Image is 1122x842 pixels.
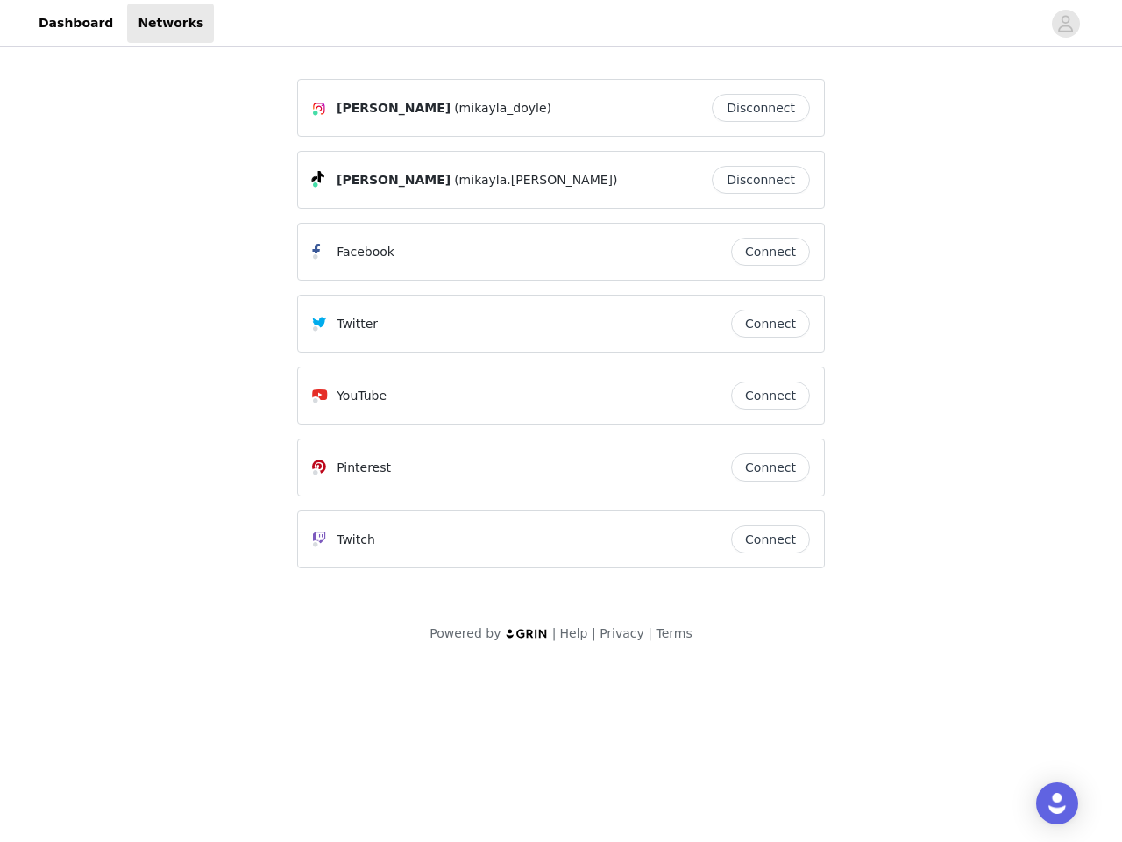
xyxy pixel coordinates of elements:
[127,4,214,43] a: Networks
[731,310,810,338] button: Connect
[560,626,588,640] a: Help
[648,626,652,640] span: |
[592,626,596,640] span: |
[28,4,124,43] a: Dashboard
[656,626,692,640] a: Terms
[505,628,549,639] img: logo
[1036,782,1078,824] div: Open Intercom Messenger
[454,99,551,118] span: (mikayla_doyle)
[337,315,378,333] p: Twitter
[731,525,810,553] button: Connect
[337,243,394,261] p: Facebook
[337,171,451,189] span: [PERSON_NAME]
[712,166,810,194] button: Disconnect
[430,626,501,640] span: Powered by
[337,459,391,477] p: Pinterest
[600,626,644,640] a: Privacy
[731,238,810,266] button: Connect
[312,102,326,116] img: Instagram Icon
[552,626,557,640] span: |
[712,94,810,122] button: Disconnect
[337,99,451,118] span: [PERSON_NAME]
[1057,10,1074,38] div: avatar
[731,453,810,482] button: Connect
[454,171,617,189] span: (mikayla.[PERSON_NAME])
[337,387,387,405] p: YouTube
[337,531,375,549] p: Twitch
[731,382,810,410] button: Connect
